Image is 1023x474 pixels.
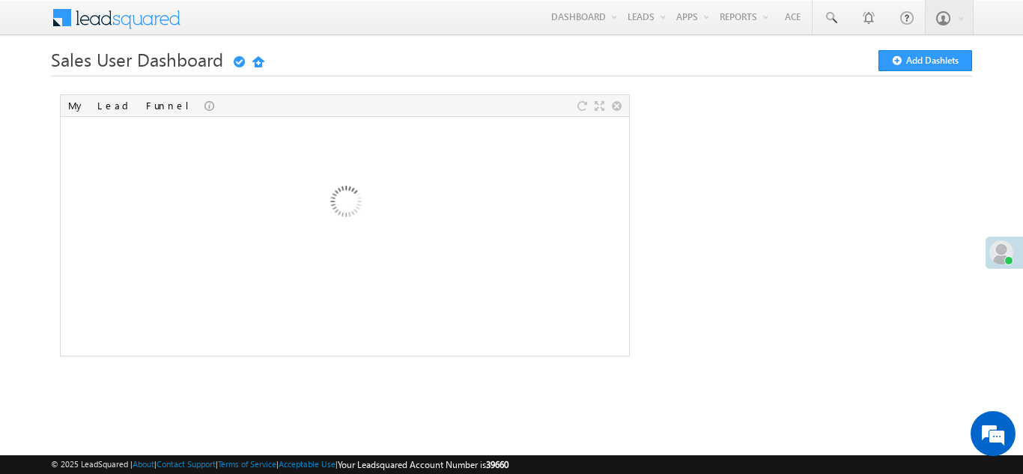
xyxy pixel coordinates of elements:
[279,459,336,469] a: Acceptable Use
[218,459,276,469] a: Terms of Service
[157,459,216,469] a: Contact Support
[68,99,204,112] div: My Lead Funnel
[264,124,425,285] img: Loading...
[338,459,509,470] span: Your Leadsquared Account Number is
[51,458,509,472] span: © 2025 LeadSquared | | | | |
[486,459,509,470] span: 39660
[133,459,154,469] a: About
[51,47,223,71] span: Sales User Dashboard
[878,50,972,71] button: Add Dashlets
